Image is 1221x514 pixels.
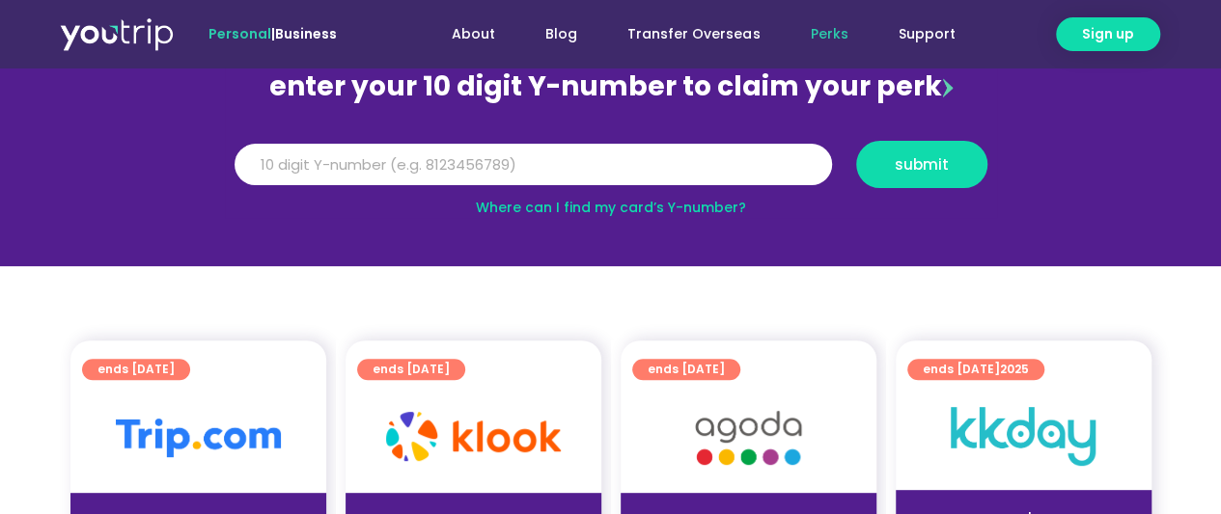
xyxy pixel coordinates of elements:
span: ends [DATE] [648,359,725,380]
form: Y Number [235,141,987,203]
a: ends [DATE] [82,359,190,380]
a: ends [DATE] [632,359,740,380]
a: Transfer Overseas [602,16,785,52]
span: 2025 [1000,361,1029,377]
a: Business [275,24,337,43]
span: Personal [208,24,271,43]
span: Sign up [1082,24,1134,44]
a: ends [DATE] [357,359,465,380]
button: submit [856,141,987,188]
a: Blog [520,16,602,52]
div: enter your 10 digit Y-number to claim your perk [225,62,997,112]
a: ends [DATE]2025 [907,359,1044,380]
span: ends [DATE] [97,359,175,380]
a: About [427,16,520,52]
a: Where can I find my card’s Y-number? [476,198,746,217]
input: 10 digit Y-number (e.g. 8123456789) [235,144,832,186]
a: Perks [785,16,873,52]
span: | [208,24,337,43]
nav: Menu [389,16,980,52]
span: ends [DATE] [923,359,1029,380]
a: Support [873,16,980,52]
span: submit [895,157,949,172]
span: ends [DATE] [373,359,450,380]
a: Sign up [1056,17,1160,51]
